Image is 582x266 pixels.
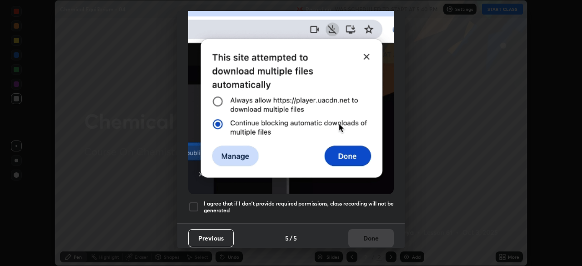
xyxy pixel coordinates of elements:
[293,233,297,243] h4: 5
[290,233,292,243] h4: /
[285,233,289,243] h4: 5
[204,200,394,214] h5: I agree that if I don't provide required permissions, class recording will not be generated
[188,229,234,247] button: Previous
